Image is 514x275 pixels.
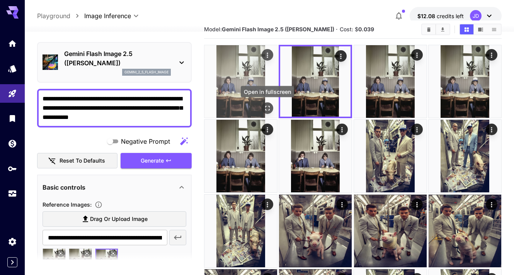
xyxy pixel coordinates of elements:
div: Actions [336,199,348,210]
img: 2Q== [280,46,351,117]
div: Usage [8,189,17,199]
button: Show media in list view [487,24,501,34]
img: 9k= [279,195,352,267]
span: Model: [204,26,334,32]
p: gemini_2_5_flash_image [124,70,168,75]
b: 0.039 [358,26,374,32]
button: $12.08486JD [410,7,502,25]
div: Models [8,64,17,73]
span: Cost: $ [340,26,374,32]
div: Actions [486,124,497,135]
div: Show media in grid viewShow media in video viewShow media in list view [459,24,502,35]
img: Z [204,120,277,192]
div: Actions [486,49,497,61]
img: 9k= [354,45,427,118]
div: Actions [262,49,273,61]
img: 9k= [279,120,352,192]
div: API Keys [8,164,17,173]
img: Z [429,195,501,267]
div: Wallet [8,139,17,148]
button: Upload a reference image to guide the result. This is needed for Image-to-Image or Inpainting. Su... [92,201,106,209]
img: 2Q== [354,120,427,192]
img: 9k= [429,120,501,192]
img: 9k= [429,45,501,118]
p: · [336,25,338,34]
div: Actions [486,199,497,210]
div: Actions [411,124,423,135]
div: Actions [335,50,347,62]
button: Show media in video view [474,24,487,34]
button: Reset to defaults [37,153,117,169]
button: Expand sidebar [7,257,17,267]
img: 2Q== [354,195,427,267]
div: Open in fullscreen [262,102,273,114]
p: Gemini Flash Image 2.5 ([PERSON_NAME]) [64,49,171,68]
div: Actions [336,124,348,135]
div: Actions [411,199,423,210]
button: Clear All [422,24,436,34]
div: Playground [8,89,17,98]
div: Open in fullscreen [241,86,294,97]
div: Home [8,36,17,46]
div: Basic controls [43,178,186,197]
a: Playground [37,11,70,20]
div: Actions [262,199,273,210]
button: Generate [121,153,192,169]
span: $12.08 [417,13,437,19]
label: Drag or upload image [43,211,186,227]
span: Generate [141,156,164,166]
span: Drag or upload image [90,214,148,224]
div: Gemini Flash Image 2.5 ([PERSON_NAME])gemini_2_5_flash_image [43,46,186,79]
div: Actions [262,124,273,135]
p: Basic controls [43,183,85,192]
nav: breadcrumb [37,11,84,20]
button: Download All [436,24,449,34]
span: Image Inference [84,11,131,20]
div: JD [470,10,482,22]
div: Actions [411,49,423,61]
b: Gemini Flash Image 2.5 ([PERSON_NAME]) [222,26,334,32]
div: $12.08486 [417,12,464,20]
div: Clear AllDownload All [421,24,450,35]
button: Show media in grid view [460,24,473,34]
div: Settings [8,237,17,246]
img: Z [204,45,277,118]
img: 9k= [204,195,277,267]
span: Negative Prompt [121,137,170,146]
span: Reference Images : [43,201,92,208]
div: Library [8,114,17,123]
span: credits left [437,13,464,19]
